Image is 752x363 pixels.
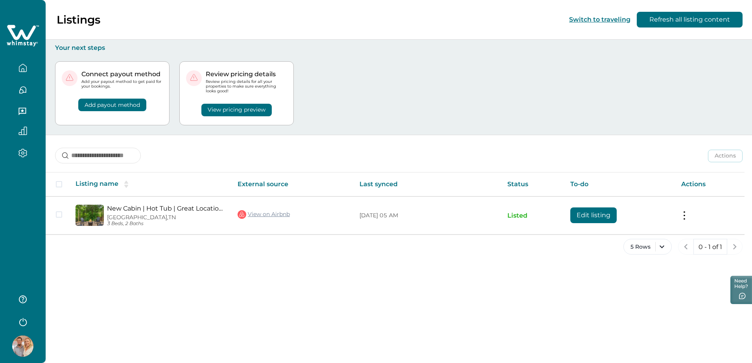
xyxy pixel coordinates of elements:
[693,239,727,255] button: 0 - 1 of 1
[570,207,617,223] button: Edit listing
[107,214,225,221] p: [GEOGRAPHIC_DATA], TN
[107,205,225,212] a: New Cabin | Hot Tub | Great Location | Fire Pit
[564,172,675,196] th: To-do
[727,239,743,255] button: next page
[55,44,743,52] p: Your next steps
[76,205,104,226] img: propertyImage_New Cabin | Hot Tub | Great Location | Fire Pit
[501,172,564,196] th: Status
[118,180,134,188] button: sorting
[678,239,694,255] button: previous page
[78,99,146,111] button: Add payout method
[507,212,558,220] p: Listed
[699,243,722,251] p: 0 - 1 of 1
[675,172,745,196] th: Actions
[206,79,287,94] p: Review pricing details for all your properties to make sure everything looks good!
[353,172,501,196] th: Last synced
[708,150,743,162] button: Actions
[569,16,630,23] button: Switch to traveling
[81,70,163,78] p: Connect payout method
[57,13,100,26] p: Listings
[238,209,290,220] a: View on Airbnb
[12,335,33,357] img: Whimstay Host
[206,70,287,78] p: Review pricing details
[81,79,163,89] p: Add your payout method to get paid for your bookings.
[231,172,353,196] th: External source
[359,212,495,220] p: [DATE] 05 AM
[201,104,272,116] button: View pricing preview
[69,172,231,196] th: Listing name
[107,221,225,227] p: 3 Beds, 2 Baths
[637,12,743,27] button: Refresh all listing content
[623,239,672,255] button: 5 Rows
